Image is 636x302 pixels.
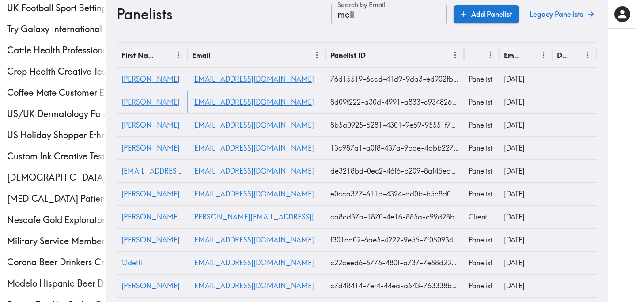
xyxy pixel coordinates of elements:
a: [PERSON_NAME] [121,281,180,290]
div: Deleted [557,51,567,60]
span: [DEMOGRAPHIC_DATA] [MEDICAL_DATA] Screening Ethnography [7,171,106,184]
div: Panelist ID [330,51,366,60]
div: Male Prostate Cancer Screening Ethnography [7,171,106,184]
div: Email Verified [504,51,522,60]
a: [PERSON_NAME] [121,143,180,152]
div: 8d09f222-a30d-4991-a833-c934826efb0e [326,91,464,113]
h3: Panelists [117,6,324,23]
a: [PERSON_NAME][EMAIL_ADDRESS][DOMAIN_NAME] [121,212,302,221]
div: Panelist [464,251,500,274]
a: [EMAIL_ADDRESS][DOMAIN_NAME] [192,189,314,198]
div: Panelist [464,182,500,205]
button: Sort [367,48,380,62]
div: de3218bd-0ec2-46f6-b209-8af45eaae0bf [326,159,464,182]
span: UK Football Sport Betting Blocks Exploratory [7,2,106,14]
div: Role [469,51,469,60]
div: 8/30/2025 [500,68,553,91]
div: Panelist [464,113,500,136]
a: [PERSON_NAME] [121,98,180,106]
button: Menu [484,48,497,62]
span: US/UK Dermatology Patients Ethnography [7,108,106,120]
button: Menu [537,48,550,62]
span: [MEDICAL_DATA] Patient Ethnography [7,193,106,205]
a: [PERSON_NAME] [121,121,180,129]
span: US Holiday Shopper Ethnography [7,129,106,141]
a: [EMAIL_ADDRESS][DOMAIN_NAME] [192,166,314,175]
a: Legacy Panelists [526,5,597,23]
span: Coffee Mate Customer Ethnography [7,87,106,99]
button: Menu [448,48,462,62]
div: Panelist [464,228,500,251]
div: 4/2/2025 [500,251,553,274]
span: Cattle Health Professionals Creative Testing [7,44,106,57]
div: 8/8/2025 [500,136,553,159]
div: Panelist [464,136,500,159]
div: Panelist [464,68,500,91]
a: [EMAIL_ADDRESS][DOMAIN_NAME] [192,75,314,83]
div: 5/21/2025 [500,205,553,228]
a: [PERSON_NAME][EMAIL_ADDRESS][DOMAIN_NAME] [192,212,372,221]
div: Email [192,51,210,60]
a: [EMAIL_ADDRESS][DOMAIN_NAME] [192,235,314,244]
div: 6/21/2025 [500,159,553,182]
div: 76d15519-6ccd-41d9-9da3-ed902fb877b4 [326,68,464,91]
button: Menu [581,48,594,62]
div: ca8cd37a-1870-4e16-885a-c99d28b38ca3 [326,205,464,228]
div: 6/3/2025 [500,182,553,205]
button: Menu [172,48,185,62]
a: [PERSON_NAME] [121,189,180,198]
a: Add Panelist [454,5,519,23]
button: Sort [211,48,225,62]
div: Psoriasis Patient Ethnography [7,193,106,205]
div: Client [464,205,500,228]
button: Sort [159,48,172,62]
a: [PERSON_NAME] [121,75,180,83]
div: 8/11/2025 [500,113,553,136]
span: Crop Health Creative Testing [7,65,106,78]
div: 8/30/2025 [500,91,553,113]
div: f301cd02-6ae5-4222-9e55-7f05093466f9 [326,228,464,251]
span: Nescafe Gold Exploratory [7,214,106,226]
div: First Name [121,51,158,60]
span: Military Service Member Ethnography [7,235,106,247]
a: [EMAIL_ADDRESS][DOMAIN_NAME] [192,143,314,152]
a: [EMAIL_ADDRESS][DOMAIN_NAME] [192,258,314,267]
div: c7d48414-7ef4-44ea-a543-763338b49ac3 [326,274,464,297]
div: Panelist [464,159,500,182]
a: [EMAIL_ADDRESS][DOMAIN_NAME] [192,121,314,129]
div: 8b5a0925-5281-4301-9e59-95551f72d709 [326,113,464,136]
span: Corona Beer Drinkers Creative Testing [7,256,106,268]
div: Panelist [464,274,500,297]
div: 13c987a1-a0f8-437a-9bae-4abb2277a68b [326,136,464,159]
a: Odetti [121,258,142,267]
div: c22ceed6-6776-480f-a737-7e68d23397be [326,251,464,274]
a: [PERSON_NAME] [121,235,180,244]
a: [EMAIL_ADDRESS][DOMAIN_NAME] [192,281,314,290]
div: 4/9/2025 [500,228,553,251]
span: Try Galaxy International Consumer Exploratory [7,23,106,35]
div: e0cca377-611b-4324-ad0b-b5c8d0632944 [326,182,464,205]
div: Panelist [464,91,500,113]
a: [EMAIL_ADDRESS][DOMAIN_NAME] [192,98,314,106]
a: [EMAIL_ADDRESS][DOMAIN_NAME] [121,166,243,175]
div: 4/1/2025 [500,274,553,297]
span: Custom Ink Creative Testing Phase 2 [7,150,106,162]
span: Modelo Hispanic Beer Drinkers Ethnography [7,277,106,290]
button: Sort [523,48,537,62]
button: Sort [470,48,484,62]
